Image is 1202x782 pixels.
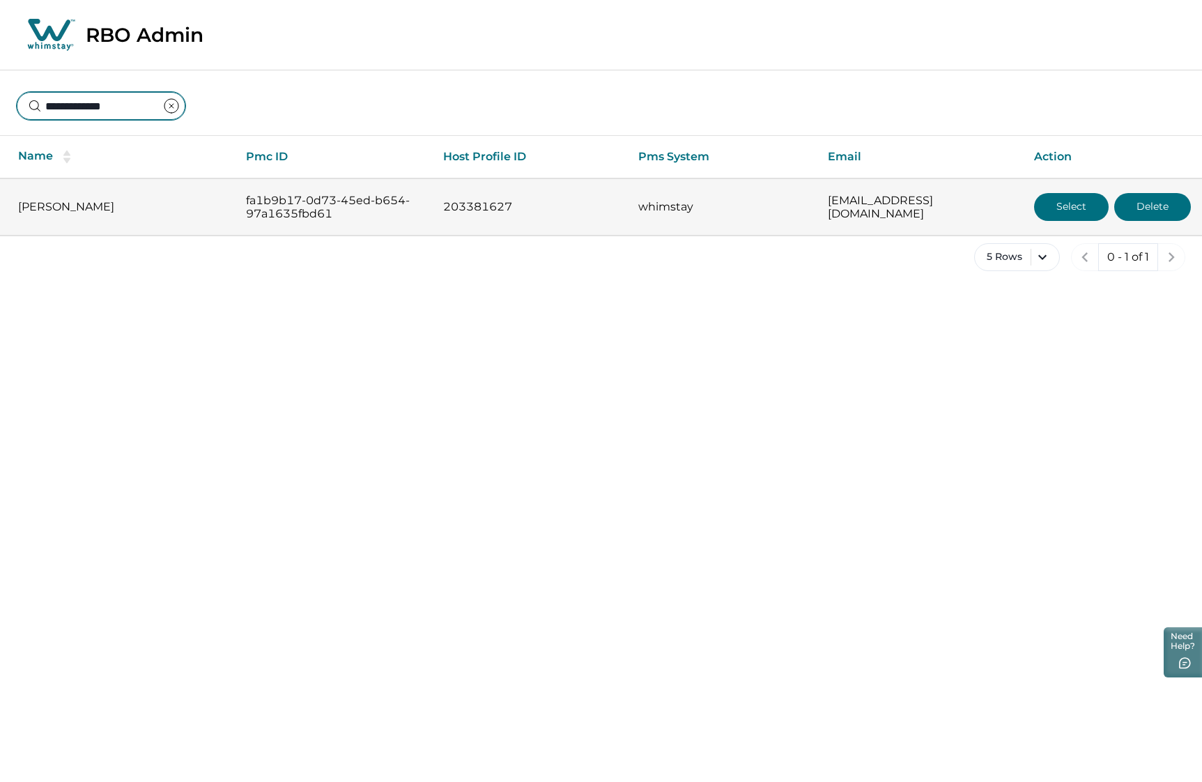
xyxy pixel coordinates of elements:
th: Action [1023,136,1202,178]
p: whimstay [638,200,806,214]
th: Pmc ID [235,136,432,178]
p: 203381627 [443,200,616,214]
p: [EMAIL_ADDRESS][DOMAIN_NAME] [828,194,1012,221]
p: [PERSON_NAME] [18,200,224,214]
button: 5 Rows [974,243,1060,271]
button: sorting [53,150,81,164]
button: Select [1034,193,1109,221]
th: Pms System [627,136,817,178]
p: 0 - 1 of 1 [1107,250,1149,264]
p: RBO Admin [86,23,203,47]
button: previous page [1071,243,1099,271]
button: clear input [157,92,185,120]
p: fa1b9b17-0d73-45ed-b654-97a1635fbd61 [246,194,421,221]
th: Host Profile ID [432,136,627,178]
button: 0 - 1 of 1 [1098,243,1158,271]
button: Delete [1114,193,1191,221]
button: next page [1157,243,1185,271]
th: Email [817,136,1023,178]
